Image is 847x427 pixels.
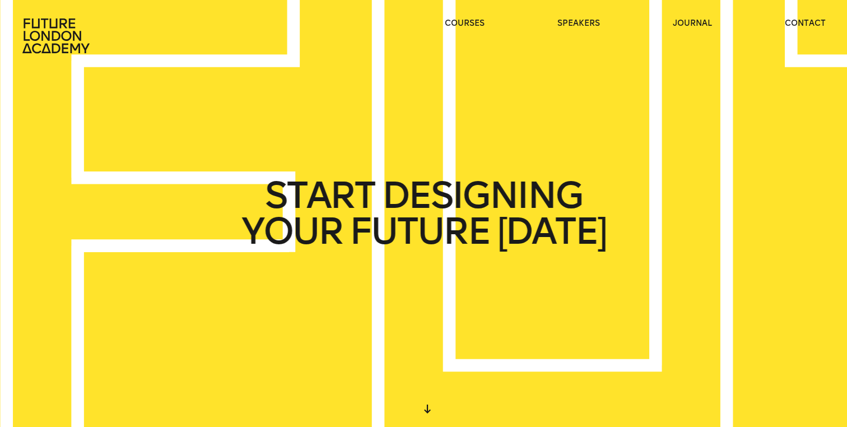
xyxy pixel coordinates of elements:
a: journal [673,18,712,29]
span: DESIGNING [382,178,582,214]
a: speakers [557,18,600,29]
span: FUTURE [350,214,490,249]
a: courses [445,18,485,29]
span: START [265,178,375,214]
span: [DATE] [497,214,606,249]
a: contact [785,18,826,29]
span: YOUR [241,214,342,249]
